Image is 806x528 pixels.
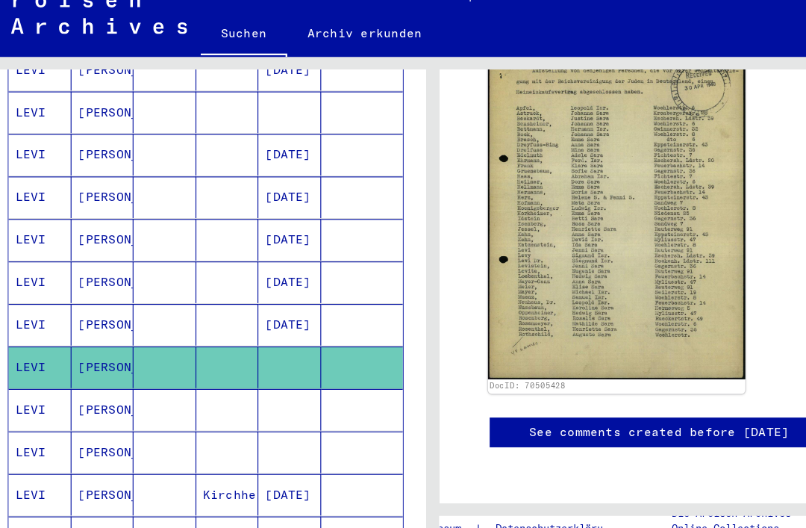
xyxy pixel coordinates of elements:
mat-cell: LEVI [7,476,63,512]
mat-cell: Kirchheim [172,438,228,475]
a: Impressum [358,479,417,494]
p: Copyright © Arolsen Archives, 2021 [358,494,558,508]
mat-cell: [PERSON_NAME] [63,177,118,214]
mat-cell: [DATE] [227,476,282,512]
a: Archiv erkunden [252,33,389,69]
mat-cell: [PERSON_NAME] [63,364,118,400]
mat-cell: [PERSON_NAME]. [63,326,118,363]
mat-cell: [PERSON_NAME] [63,438,118,475]
mat-cell: LEVI [7,177,63,214]
mat-cell: [PERSON_NAME] [63,140,118,176]
mat-cell: LEVI [7,438,63,475]
mat-cell: [DATE] [227,214,282,251]
a: Datenschutzerklärung [424,479,558,494]
mat-cell: [PERSON_NAME] [63,289,118,326]
mat-cell: LEVI [7,364,63,400]
p: wurden entwickelt in Partnerschaft mit [590,493,723,520]
a: Suchen [176,33,252,72]
a: DocID: 70505428 [430,356,497,364]
mat-cell: [PERSON_NAME] [63,102,118,139]
mat-cell: [PERSON_NAME] [63,65,118,102]
mat-cell: [DATE] [227,252,282,288]
mat-cell: [PERSON_NAME] [63,476,118,512]
mat-cell: [PERSON_NAME] [63,252,118,288]
mat-cell: LEVI [7,140,63,176]
mat-cell: [DATE] [227,140,282,176]
mat-cell: [DATE] [227,289,282,326]
mat-cell: [DATE] [227,65,282,102]
mat-cell: [DATE] [227,177,282,214]
div: | [358,479,558,494]
mat-cell: [PERSON_NAME] [63,214,118,251]
mat-cell: LEVI [7,289,63,326]
img: Zustimmung ändern [741,463,777,499]
mat-cell: LEVI [7,401,63,438]
mat-cell: 71958 [282,476,354,512]
span: DE [779,13,796,24]
img: 001.jpg [428,57,655,355]
mat-cell: LEVI [7,214,63,251]
p: Die Arolsen Archives Online-Collections [590,466,723,493]
mat-cell: LEVI [7,252,63,288]
mat-cell: LEVI [7,65,63,102]
mat-cell: LEVI [7,102,63,139]
a: See comments created before [DATE] [465,394,693,409]
mat-cell: LEVI [7,326,63,363]
mat-cell: [DATE] [227,438,282,475]
mat-cell: [PERSON_NAME] [63,401,118,438]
